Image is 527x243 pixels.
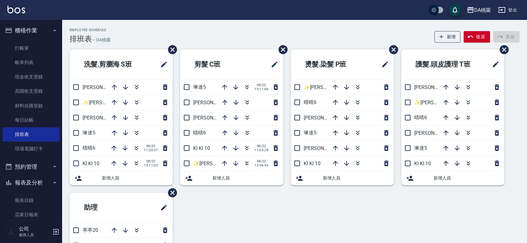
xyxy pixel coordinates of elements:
span: 11:03:28 [254,148,268,152]
span: ✨[PERSON_NAME][PERSON_NAME] ✨16 [304,84,398,90]
span: 晴晴6 [83,145,95,151]
span: 修改班表的標題 [378,57,389,72]
span: KI KI 10 [193,145,210,151]
button: 報表及分析 [2,175,60,191]
button: DA桃園 [464,4,493,16]
h3: 排班表 [70,35,92,43]
span: ✨[PERSON_NAME][PERSON_NAME] ✨16 [83,100,176,105]
button: 預約管理 [2,159,60,175]
h2: 剪髮 C班 [185,53,248,76]
span: [PERSON_NAME]3 [304,115,344,121]
span: [PERSON_NAME]8 [193,115,233,121]
span: 琳達5 [83,130,95,136]
span: [PERSON_NAME]8 [83,115,123,121]
span: 琳達5 [414,145,427,151]
span: 13:11:06 [254,87,268,91]
a: 現金收支登錄 [2,70,60,84]
span: 13:56:45 [254,163,268,167]
h5: 公司 [19,226,51,232]
span: 新增人員 [212,175,278,181]
span: 11:20:37 [144,148,158,152]
span: 08/22 [144,159,158,163]
p: 服務人員 [19,232,51,238]
span: ✨[PERSON_NAME][PERSON_NAME] ✨16 [193,161,287,166]
span: [PERSON_NAME]8 [304,145,344,151]
a: 排班表 [2,127,60,142]
span: KI KI 10 [83,161,99,166]
div: 新增人員 [180,171,283,185]
span: 修改班表的標題 [267,57,278,72]
span: 13:11:03 [144,163,158,167]
span: 葶葶20 [83,227,98,233]
div: DA桃園 [474,6,491,14]
span: 新增人員 [323,175,389,181]
span: KI KI 10 [414,161,431,166]
span: KI KI 10 [304,161,320,166]
span: [PERSON_NAME]8 [414,130,454,136]
span: 新增人員 [102,175,168,181]
span: [PERSON_NAME]3 [83,84,123,90]
span: 刪除班表 [163,184,178,202]
span: 琳達5 [193,84,206,90]
button: 復原 [464,31,490,43]
a: 打帳單 [2,41,60,55]
h2: 洗髮.剪瀏海 S班 [75,53,149,76]
span: 晴晴6 [193,130,206,136]
a: 材料自購登錄 [2,99,60,113]
span: 晴晴6 [414,114,427,120]
button: 櫃檯作業 [2,22,60,39]
h2: 燙髮.染髮 P班 [296,53,367,76]
button: 新增 [434,31,461,43]
span: 新增人員 [434,175,499,181]
button: 登出 [496,4,520,16]
h2: 助理 [75,196,132,219]
span: 刪除班表 [384,40,399,59]
span: 刪除班表 [274,40,288,59]
a: 現場電腦打卡 [2,142,60,156]
div: 新增人員 [401,171,504,185]
a: 高階收支登錄 [2,84,60,98]
span: 08/22 [254,144,268,148]
span: 刪除班表 [495,40,510,59]
h2: Employee Schedule [70,28,111,32]
span: [PERSON_NAME]3 [193,100,233,105]
span: [PERSON_NAME]3 [414,84,454,90]
span: 修改班表的標題 [157,200,168,215]
img: Logo [7,6,25,13]
span: 修改班表的標題 [157,57,168,72]
span: 晴晴6 [304,99,316,105]
h6: — DA桃園 [92,37,111,43]
span: 刪除班表 [163,40,178,59]
a: 報表目錄 [2,193,60,208]
a: 帳單列表 [2,55,60,70]
span: 08/22 [144,144,158,148]
span: 08/22 [254,159,268,163]
h2: 護髮.頭皮護理 T班 [406,53,484,76]
span: 修改班表的標題 [488,57,499,72]
a: 每日結帳 [2,113,60,127]
button: save [449,4,461,16]
img: Person [5,226,17,238]
div: 新增人員 [291,171,394,185]
a: 店家日報表 [2,208,60,222]
span: 08/22 [254,83,268,87]
span: 琳達5 [304,130,316,136]
div: 新增人員 [70,171,173,185]
span: ✨[PERSON_NAME][PERSON_NAME] ✨16 [414,100,508,105]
